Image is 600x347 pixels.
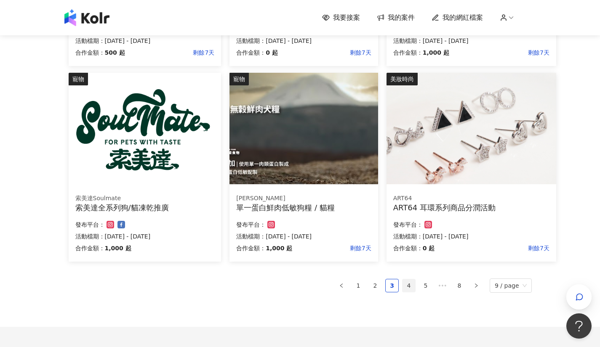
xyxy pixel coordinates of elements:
[335,279,348,292] li: Previous Page
[393,202,549,213] div: ART64 耳環系列商品分潤活動
[236,202,371,213] div: 單一蛋白鮮肉低敏狗糧 / 貓糧
[369,279,381,292] a: 2
[105,243,131,253] p: 1,000 起
[352,279,365,292] li: 1
[393,243,423,253] p: 合作金額：
[443,13,483,22] span: 我的網紅檔案
[322,13,360,22] a: 我要接案
[377,13,415,22] a: 我的案件
[75,36,215,46] p: 活動檔期：[DATE] - [DATE]
[419,279,432,292] li: 5
[469,279,483,292] li: Next Page
[75,48,105,58] p: 合作金額：
[453,279,466,292] a: 8
[75,243,105,253] p: 合作金額：
[236,220,266,230] p: 發布平台：
[236,194,371,203] div: [PERSON_NAME]
[469,279,483,292] button: right
[419,279,432,292] a: 5
[339,283,344,288] span: left
[266,243,292,253] p: 1,000 起
[385,279,399,292] li: 3
[229,73,249,85] div: 寵物
[387,73,418,85] div: 美妝時尚
[402,279,416,292] li: 4
[474,283,479,288] span: right
[393,48,423,58] p: 合作金額：
[423,48,449,58] p: 1,000 起
[236,243,266,253] p: 合作金額：
[566,313,592,339] iframe: Help Scout Beacon - Open
[236,48,266,58] p: 合作金額：
[75,202,215,213] div: 索美達全系列狗/貓凍乾推廣
[69,73,88,85] div: 寵物
[403,279,415,292] a: 4
[393,220,423,230] p: 發布平台：
[352,279,365,292] a: 1
[386,279,398,292] a: 3
[393,194,549,203] div: ART64
[333,13,360,22] span: 我要接案
[393,36,549,46] p: 活動檔期：[DATE] - [DATE]
[266,48,278,58] p: 0 起
[75,194,215,203] div: 索美達Soulmate
[495,279,527,292] span: 9 / page
[388,13,415,22] span: 我的案件
[75,220,105,230] p: 發布平台：
[105,48,125,58] p: 500 起
[432,13,483,22] a: 我的網紅檔案
[490,278,532,293] div: Page Size
[423,243,435,253] p: 0 起
[236,231,371,241] p: 活動檔期：[DATE] - [DATE]
[64,9,109,26] img: logo
[292,243,371,253] p: 剩餘7天
[436,279,449,292] li: Next 5 Pages
[125,48,215,58] p: 剩餘7天
[435,243,549,253] p: 剩餘7天
[278,48,371,58] p: 剩餘7天
[368,279,382,292] li: 2
[236,36,371,46] p: 活動檔期：[DATE] - [DATE]
[393,231,549,241] p: 活動檔期：[DATE] - [DATE]
[453,279,466,292] li: 8
[69,73,221,184] img: 索美達凍乾生食
[229,73,378,184] img: ⭐單一蛋白鮮肉低敏狗糧 / 貓糧
[436,279,449,292] span: •••
[75,231,215,241] p: 活動檔期：[DATE] - [DATE]
[335,279,348,292] button: left
[449,48,549,58] p: 剩餘7天
[387,73,556,184] img: 耳環系列銀飾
